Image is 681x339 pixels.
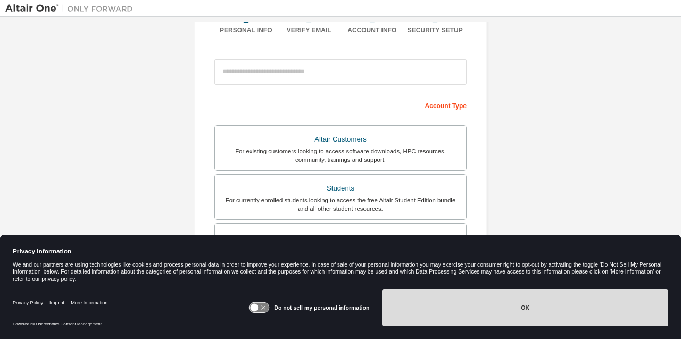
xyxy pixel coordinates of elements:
div: Security Setup [404,26,467,35]
div: For existing customers looking to access software downloads, HPC resources, community, trainings ... [221,147,460,164]
div: Account Type [214,96,467,113]
div: Faculty [221,230,460,245]
div: For currently enrolled students looking to access the free Altair Student Edition bundle and all ... [221,196,460,213]
div: Students [221,181,460,196]
div: Personal Info [214,26,278,35]
div: Account Info [340,26,404,35]
div: Verify Email [278,26,341,35]
img: Altair One [5,3,138,14]
div: Altair Customers [221,132,460,147]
